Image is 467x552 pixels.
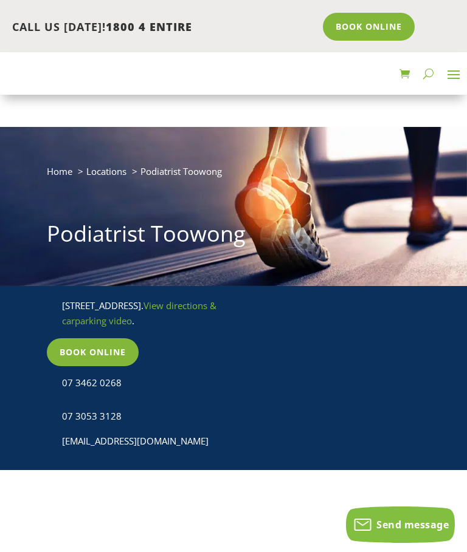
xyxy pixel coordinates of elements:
p: 07 3462 0268 [62,375,223,391]
a: Locations [86,165,126,177]
span: Send message [376,518,449,531]
h1: Podiatrist Toowong [47,219,420,255]
a: Book Online [323,13,415,41]
p: [STREET_ADDRESS]. . [62,298,223,329]
a: Home [47,165,72,177]
button: Send message [346,506,455,543]
nav: breadcrumb [47,163,420,188]
a: [EMAIL_ADDRESS][DOMAIN_NAME] [62,435,209,447]
p: CALL US [DATE]! [12,19,314,35]
span: 1800 4 ENTIRE [106,19,192,34]
p: 07 3053 3128 [62,409,223,424]
a: Book Online [47,338,139,366]
span: Podiatrist Toowong [140,165,222,177]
